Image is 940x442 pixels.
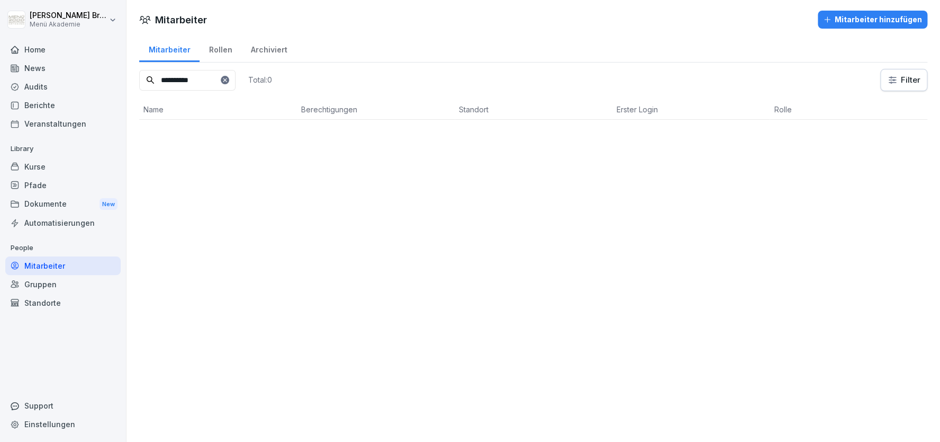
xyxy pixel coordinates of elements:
[5,257,121,275] a: Mitarbeiter
[248,75,272,85] p: Total: 0
[5,240,121,257] p: People
[100,198,118,210] div: New
[5,396,121,415] div: Support
[200,35,241,62] a: Rollen
[5,275,121,294] a: Gruppen
[241,35,296,62] a: Archiviert
[881,69,927,91] button: Filter
[155,13,207,27] h1: Mitarbeiter
[139,100,297,120] th: Name
[5,195,121,214] a: DokumenteNew
[30,11,107,20] p: [PERSON_NAME] Bruns
[5,214,121,232] a: Automatisierungen
[5,40,121,59] a: Home
[455,100,612,120] th: Standort
[5,96,121,114] a: Berichte
[5,157,121,176] a: Kurse
[139,35,200,62] a: Mitarbeiter
[5,140,121,157] p: Library
[30,21,107,28] p: Menü Akademie
[818,11,927,29] button: Mitarbeiter hinzufügen
[5,415,121,434] a: Einstellungen
[5,195,121,214] div: Dokumente
[297,100,455,120] th: Berechtigungen
[5,77,121,96] a: Audits
[612,100,770,120] th: Erster Login
[5,59,121,77] a: News
[5,176,121,195] a: Pfade
[770,100,927,120] th: Rolle
[5,294,121,312] a: Standorte
[5,114,121,133] a: Veranstaltungen
[887,75,920,85] div: Filter
[823,14,922,25] div: Mitarbeiter hinzufügen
